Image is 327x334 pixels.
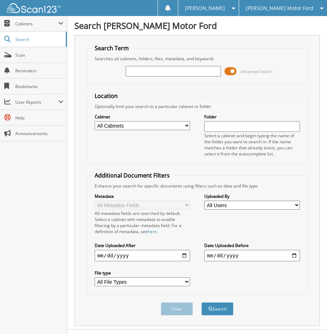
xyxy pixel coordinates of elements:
span: Advanced Search [241,69,272,74]
legend: Location [91,92,121,100]
label: Cabinet [95,114,190,120]
legend: Search Term [91,44,132,52]
input: end [204,250,300,261]
div: Select a cabinet and begin typing the name of the folder you want to search in. If the name match... [204,133,300,157]
span: [PERSON_NAME] Motor Ford [246,6,313,10]
span: Reminders [15,68,63,74]
span: [PERSON_NAME] [185,6,225,10]
legend: Additional Document Filters [91,171,173,179]
input: start [95,250,190,261]
h1: Search [PERSON_NAME] Motor Ford [74,20,320,31]
label: File type [95,270,190,276]
button: Search [201,302,233,315]
div: Enhance your search for specific documents using filters such as date and file type. [91,183,304,189]
label: Metadata [95,193,190,199]
img: scan123-logo-white.svg [7,3,60,13]
span: Scan [15,52,63,58]
div: All metadata fields are searched by default. Select a cabinet with metadata to enable filtering b... [95,210,190,235]
span: User Reports [15,99,58,105]
label: Folder [204,114,300,120]
a: here [148,228,157,235]
label: Date Uploaded After [95,242,190,248]
label: Date Uploaded Before [204,242,300,248]
span: Search [15,36,62,42]
span: Help [15,115,63,121]
span: Cabinets [15,21,58,27]
span: Bookmarks [15,83,63,89]
div: Searches all cabinets, folders, files, metadata, and keywords [91,56,304,62]
button: Clear [161,302,193,315]
label: Uploaded By [204,193,300,199]
span: Announcements [15,130,63,137]
div: Optionally limit your search to a particular cabinet or folder [91,103,304,109]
